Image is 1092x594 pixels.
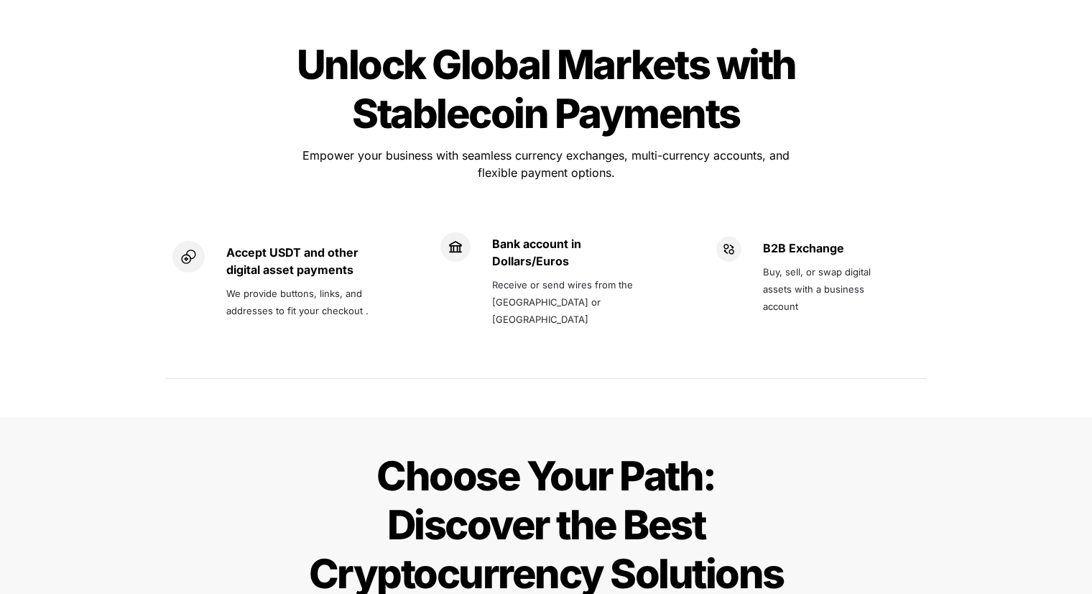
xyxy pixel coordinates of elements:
[763,241,844,255] strong: B2B Exchange
[763,266,874,312] span: Buy, sell, or swap digital assets with a business account
[492,237,584,268] strong: Bank account in Dollars/Euros
[226,245,361,277] strong: Accept USDT and other digital asset payments
[492,279,636,325] span: Receive or send wires from the [GEOGRAPHIC_DATA] or [GEOGRAPHIC_DATA]
[226,288,369,316] span: We provide buttons, links, and addresses to fit your checkout .
[297,40,803,138] span: Unlock Global Markets with Stablecoin Payments
[302,148,793,180] span: Empower your business with seamless currency exchanges, multi-currency accounts, and flexible pay...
